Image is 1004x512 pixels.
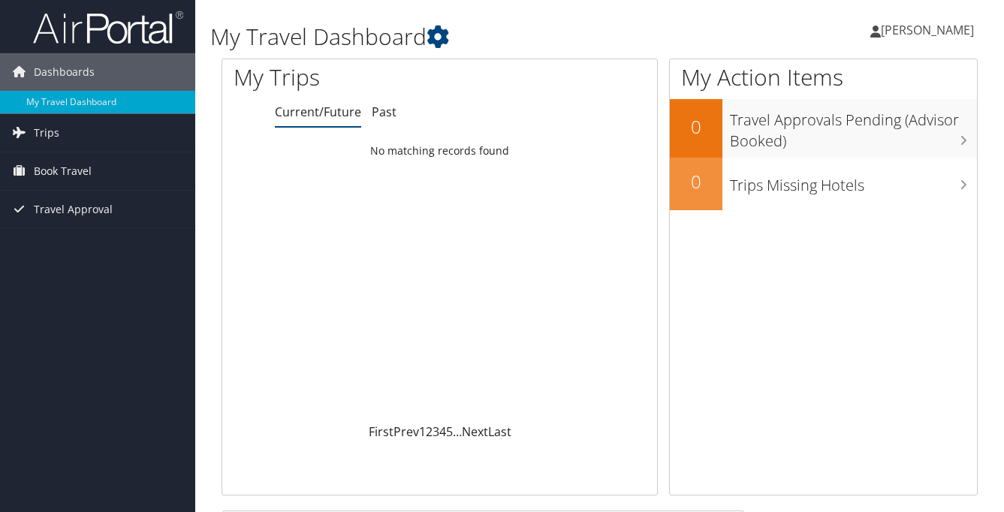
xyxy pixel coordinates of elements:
[439,423,446,440] a: 4
[730,102,977,152] h3: Travel Approvals Pending (Advisor Booked)
[670,99,977,157] a: 0Travel Approvals Pending (Advisor Booked)
[369,423,393,440] a: First
[419,423,426,440] a: 1
[33,10,183,45] img: airportal-logo.png
[34,152,92,190] span: Book Travel
[34,53,95,91] span: Dashboards
[433,423,439,440] a: 3
[222,137,657,164] td: No matching records found
[210,21,729,53] h1: My Travel Dashboard
[730,167,977,196] h3: Trips Missing Hotels
[870,8,989,53] a: [PERSON_NAME]
[393,423,419,440] a: Prev
[670,169,722,194] h2: 0
[670,114,722,140] h2: 0
[372,104,396,120] a: Past
[34,191,113,228] span: Travel Approval
[275,104,361,120] a: Current/Future
[234,62,465,93] h1: My Trips
[488,423,511,440] a: Last
[446,423,453,440] a: 5
[426,423,433,440] a: 2
[670,158,977,210] a: 0Trips Missing Hotels
[34,114,59,152] span: Trips
[670,62,977,93] h1: My Action Items
[453,423,462,440] span: …
[881,22,974,38] span: [PERSON_NAME]
[462,423,488,440] a: Next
